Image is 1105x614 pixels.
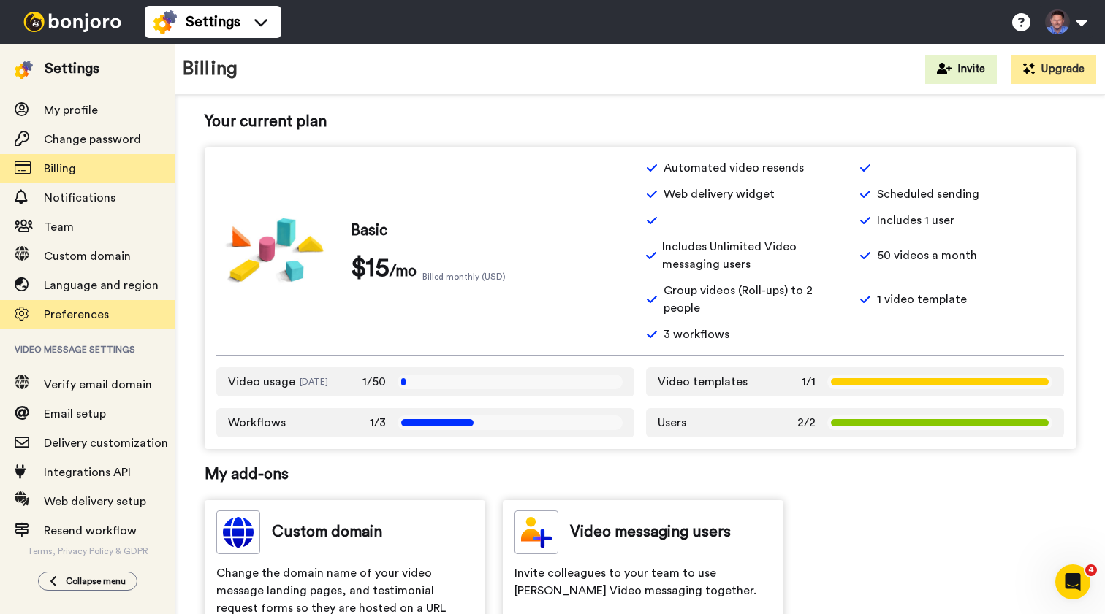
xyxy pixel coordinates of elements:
[205,111,1076,133] span: Your current plan
[1085,564,1097,576] span: 4
[186,12,240,32] span: Settings
[44,309,109,321] span: Preferences
[44,496,146,507] span: Web delivery setup
[664,282,851,317] span: Group videos (Roll-ups) to 2 people
[1011,55,1096,84] button: Upgrade
[45,58,99,79] div: Settings
[877,247,977,264] span: 50 videos a month
[272,521,382,543] span: Custom domain
[422,271,506,283] span: Billed monthly (USD)
[44,221,74,233] span: Team
[44,134,141,145] span: Change password
[664,185,775,203] span: Web delivery widget
[877,185,979,203] span: Scheduled sending
[216,510,260,554] img: custom-domain.svg
[44,163,76,174] span: Billing
[153,10,177,34] img: settings-colored.svg
[66,575,126,587] span: Collapse menu
[44,408,106,420] span: Email setup
[44,525,137,537] span: Resend workflow
[351,253,390,283] span: $15
[205,464,1076,486] span: My add-ons
[514,510,558,554] img: team-members.svg
[38,572,137,591] button: Collapse menu
[662,238,851,273] span: Includes Unlimited Video messaging users
[44,250,131,262] span: Custom domain
[362,373,386,391] span: 1/50
[15,61,33,79] img: settings-colored.svg
[390,261,417,283] span: /mo
[802,373,816,391] span: 1/1
[216,211,333,291] img: pricing-free-360w.jpg
[370,414,386,431] span: 1/3
[877,291,967,308] span: 1 video template
[877,212,954,229] span: Includes 1 user
[44,467,131,478] span: Integrations API
[300,377,328,386] span: [DATE]
[44,192,115,204] span: Notifications
[18,12,127,32] img: bj-logo-header-white.svg
[44,379,152,391] span: Verify email domain
[664,326,729,343] span: 3 workflows
[183,58,238,80] h1: Billing
[797,414,816,431] span: 2/2
[570,521,731,543] span: Video messaging users
[44,280,159,291] span: Language and region
[44,437,168,449] span: Delivery customization
[925,55,997,84] button: Invite
[351,220,387,242] span: Basic
[658,414,686,431] span: Users
[664,159,804,177] span: Automated video resends
[228,373,295,391] span: Video usage
[658,373,748,391] span: Video templates
[1055,564,1090,599] iframe: Intercom live chat
[44,104,98,116] span: My profile
[228,414,286,431] span: Workflows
